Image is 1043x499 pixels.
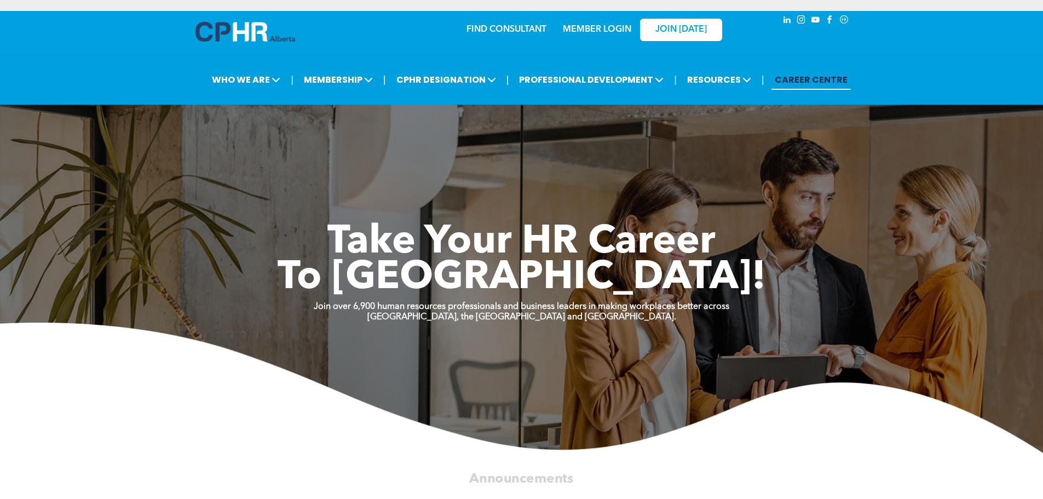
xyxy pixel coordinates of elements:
strong: [GEOGRAPHIC_DATA], the [GEOGRAPHIC_DATA] and [GEOGRAPHIC_DATA]. [367,313,676,322]
span: JOIN [DATE] [655,25,707,35]
strong: Join over 6,900 human resources professionals and business leaders in making workplaces better ac... [314,302,729,311]
span: PROFESSIONAL DEVELOPMENT [516,70,667,90]
span: CPHR DESIGNATION [393,70,499,90]
li: | [674,68,677,91]
img: A blue and white logo for cp alberta [195,22,295,42]
a: CAREER CENTRE [771,70,851,90]
li: | [291,68,293,91]
li: | [506,68,509,91]
a: Social network [838,14,850,28]
span: Announcements [469,472,573,485]
a: youtube [810,14,822,28]
span: WHO WE ARE [209,70,284,90]
a: FIND CONSULTANT [466,25,546,34]
a: facebook [824,14,836,28]
a: linkedin [781,14,793,28]
li: | [762,68,764,91]
span: To [GEOGRAPHIC_DATA]! [278,259,766,298]
a: JOIN [DATE] [640,19,722,41]
a: instagram [796,14,808,28]
span: MEMBERSHIP [301,70,376,90]
span: RESOURCES [684,70,754,90]
a: MEMBER LOGIN [563,25,631,34]
li: | [383,68,386,91]
span: Take Your HR Career [327,223,716,262]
